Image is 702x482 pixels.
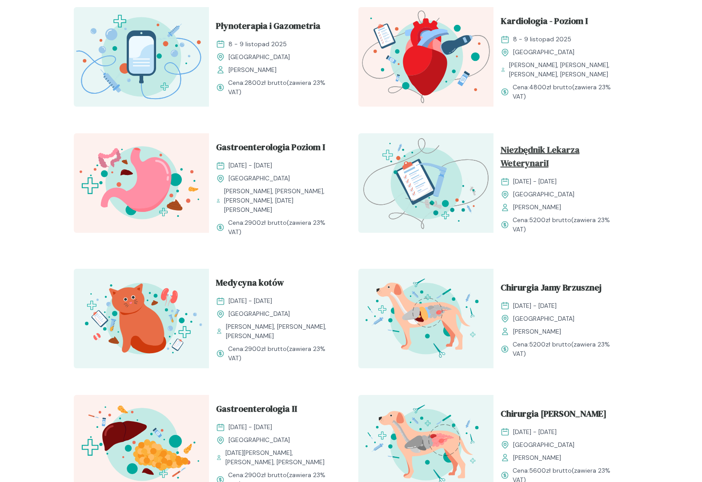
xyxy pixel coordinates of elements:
[216,276,284,293] span: Medycyna kotów
[358,269,493,368] img: aHfRokMqNJQqH-fc_ChiruJB_T.svg
[245,345,287,353] span: 2900 zł brutto
[229,422,272,432] span: [DATE] - [DATE]
[529,216,571,224] span: 5200 zł brutto
[513,203,561,212] span: [PERSON_NAME]
[229,52,290,62] span: [GEOGRAPHIC_DATA]
[228,218,337,237] span: Cena: (zawiera 23% VAT)
[358,7,493,107] img: ZpbGfh5LeNNTxNm4_KardioI_T.svg
[513,340,622,359] span: Cena: (zawiera 23% VAT)
[74,269,209,368] img: aHfQZEMqNJQqH-e8_MedKot_T.svg
[226,322,337,341] span: [PERSON_NAME], [PERSON_NAME], [PERSON_NAME]
[216,19,337,36] a: Płynoterapia i Gazometria
[513,301,557,311] span: [DATE] - [DATE]
[229,40,287,49] span: 8 - 9 listopad 2025
[229,174,290,183] span: [GEOGRAPHIC_DATA]
[529,83,572,91] span: 4800 zł brutto
[245,79,287,87] span: 2800 zł brutto
[216,276,337,293] a: Medycyna kotów
[513,177,557,186] span: [DATE] - [DATE]
[513,48,574,57] span: [GEOGRAPHIC_DATA]
[229,435,290,445] span: [GEOGRAPHIC_DATA]
[513,327,561,336] span: [PERSON_NAME]
[358,133,493,233] img: aHe4VUMqNJQqH-M0_ProcMH_T.svg
[225,448,337,467] span: [DATE][PERSON_NAME], [PERSON_NAME], [PERSON_NAME]
[501,143,622,173] a: Niezbędnik Lekarza WeterynariI
[509,60,622,79] span: [PERSON_NAME], [PERSON_NAME], [PERSON_NAME], [PERSON_NAME]
[513,453,561,462] span: [PERSON_NAME]
[529,340,571,348] span: 5200 zł brutto
[228,78,337,97] span: Cena: (zawiera 23% VAT)
[501,407,622,424] a: Chirurgia [PERSON_NAME]
[513,35,571,44] span: 8 - 9 listopad 2025
[74,133,209,233] img: Zpbdlx5LeNNTxNvT_GastroI_T.svg
[216,140,337,157] a: Gastroenterologia Poziom I
[216,402,337,419] a: Gastroenterologia II
[513,190,574,199] span: [GEOGRAPHIC_DATA]
[229,161,272,170] span: [DATE] - [DATE]
[513,440,574,450] span: [GEOGRAPHIC_DATA]
[216,402,297,419] span: Gastroenterologia II
[513,427,557,437] span: [DATE] - [DATE]
[216,140,325,157] span: Gastroenterologia Poziom I
[229,65,277,75] span: [PERSON_NAME]
[513,215,622,234] span: Cena: (zawiera 23% VAT)
[501,281,602,298] span: Chirurgia Jamy Brzusznej
[224,187,337,215] span: [PERSON_NAME], [PERSON_NAME], [PERSON_NAME], [DATE][PERSON_NAME]
[513,83,622,101] span: Cena: (zawiera 23% VAT)
[74,7,209,107] img: Zpay8B5LeNNTxNg0_P%C5%82ynoterapia_T.svg
[229,309,290,319] span: [GEOGRAPHIC_DATA]
[216,19,321,36] span: Płynoterapia i Gazometria
[513,314,574,323] span: [GEOGRAPHIC_DATA]
[245,471,287,479] span: 2900 zł brutto
[229,296,272,306] span: [DATE] - [DATE]
[529,466,572,474] span: 5600 zł brutto
[228,344,337,363] span: Cena: (zawiera 23% VAT)
[245,219,287,227] span: 2900 zł brutto
[501,14,622,31] a: Kardiologia - Poziom I
[501,281,622,298] a: Chirurgia Jamy Brzusznej
[501,407,606,424] span: Chirurgia [PERSON_NAME]
[501,14,588,31] span: Kardiologia - Poziom I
